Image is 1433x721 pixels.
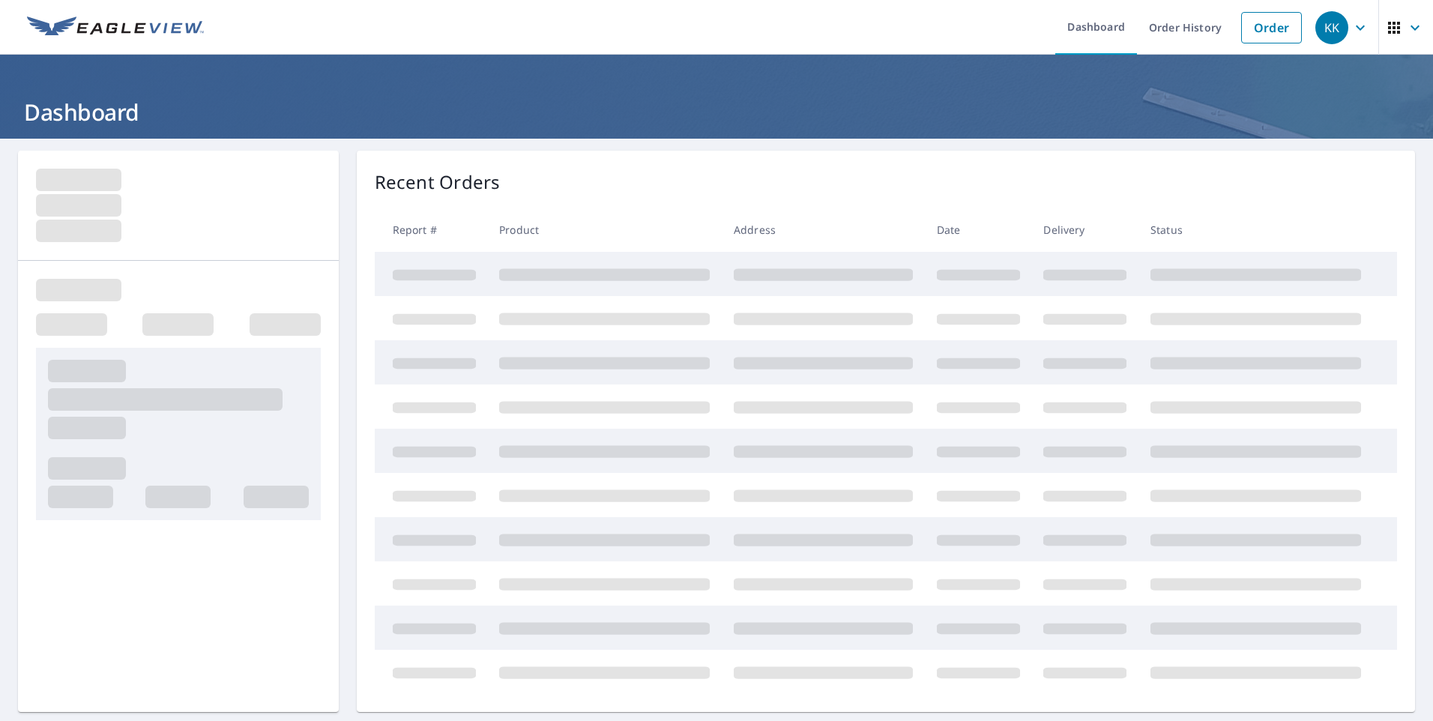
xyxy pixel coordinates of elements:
p: Recent Orders [375,169,501,196]
th: Delivery [1031,208,1138,252]
img: EV Logo [27,16,204,39]
th: Address [722,208,925,252]
th: Date [925,208,1032,252]
th: Report # [375,208,488,252]
div: KK [1315,11,1348,44]
th: Status [1138,208,1373,252]
th: Product [487,208,722,252]
a: Order [1241,12,1302,43]
h1: Dashboard [18,97,1415,127]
